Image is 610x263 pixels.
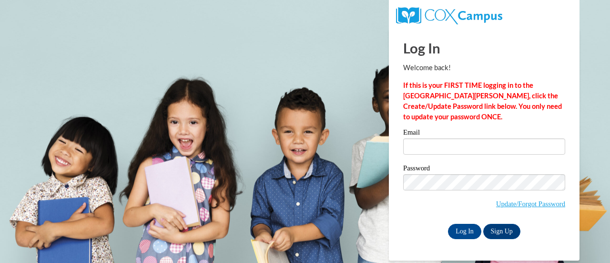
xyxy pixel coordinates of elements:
p: Welcome back! [403,63,565,73]
a: Sign Up [483,224,520,239]
label: Password [403,165,565,174]
h1: Log In [403,38,565,58]
label: Email [403,129,565,138]
a: COX Campus [396,11,502,19]
a: Update/Forgot Password [496,200,565,208]
input: Log In [448,224,481,239]
strong: If this is your FIRST TIME logging in to the [GEOGRAPHIC_DATA][PERSON_NAME], click the Create/Upd... [403,81,562,121]
img: COX Campus [396,7,502,24]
